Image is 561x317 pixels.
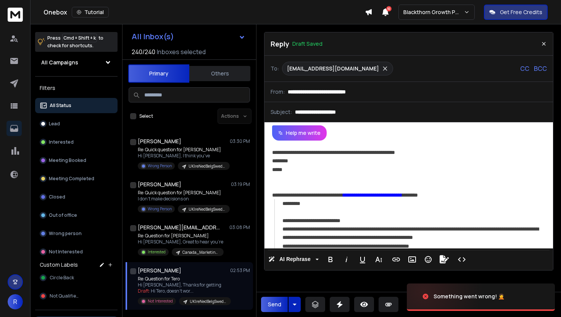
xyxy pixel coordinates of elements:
[35,208,118,223] button: Out of office
[138,288,150,294] span: Draft:
[189,65,250,82] button: Others
[292,40,322,48] p: Draft Saved
[50,275,74,281] span: Circle Back
[35,270,118,285] button: Circle Back
[35,134,118,150] button: Interested
[407,276,483,317] img: image
[40,261,78,269] h3: Custom Labels
[189,163,225,169] p: UKIreNedBelgSwedNorDenFin_Marketing_11-200-CLEANED
[47,34,103,50] p: Press to check for shortcuts.
[35,171,118,186] button: Meeting Completed
[35,288,118,304] button: Not Qualified
[421,252,435,267] button: Emoticons
[132,33,174,40] h1: All Inbox(s)
[35,244,118,259] button: Not Interested
[138,190,229,196] p: Re: Quick question for [PERSON_NAME]
[484,5,548,20] button: Get Free Credits
[323,252,338,267] button: Bold (⌘B)
[455,252,469,267] button: Code View
[138,224,222,231] h1: [PERSON_NAME][EMAIL_ADDRESS][DOMAIN_NAME]
[49,176,94,182] p: Meeting Completed
[500,8,542,16] p: Get Free Credits
[49,249,83,255] p: Not Interested
[230,267,250,274] p: 02:53 PM
[278,256,312,263] span: AI Rephrase
[182,250,219,255] p: Canada_Marketing_11-200_CLEANED
[72,7,109,18] button: Tutorial
[389,252,403,267] button: Insert Link (⌘K)
[139,113,153,119] label: Select
[8,294,23,309] button: R
[287,65,379,72] p: [EMAIL_ADDRESS][DOMAIN_NAME]
[126,29,251,44] button: All Inbox(s)
[35,189,118,205] button: Closed
[138,239,224,245] p: Hi [PERSON_NAME], Great to hear you're
[49,121,60,127] p: Lead
[386,6,392,11] span: 10
[271,88,285,96] p: From:
[148,298,173,304] p: Not Interested
[138,282,229,288] p: Hi [PERSON_NAME], Thanks for getting
[62,34,97,42] span: Cmd + Shift + k
[267,252,320,267] button: AI Rephrase
[138,276,229,282] p: Re: Question for Tero
[138,138,181,145] h1: [PERSON_NAME]
[49,157,86,163] p: Meeting Booked
[41,59,78,66] h1: All Campaigns
[271,108,292,116] p: Subject:
[138,233,224,239] p: Re: Question for [PERSON_NAME]
[189,207,225,212] p: UKIreNedBelgSwedNorDenFin_Marketing_11-200-CLEANED
[49,194,65,200] p: Closed
[35,55,118,70] button: All Campaigns
[138,196,229,202] p: I don’t make decisions on
[49,139,74,145] p: Interested
[148,206,172,212] p: Wrong Person
[132,47,155,56] span: 240 / 240
[534,64,547,73] p: BCC
[138,181,181,188] h1: [PERSON_NAME]
[128,64,189,83] button: Primary
[371,252,386,267] button: More Text
[339,252,354,267] button: Italic (⌘I)
[271,38,289,49] p: Reply
[403,8,464,16] p: Blackthorn Growth Partners
[190,299,226,304] p: UKIreNedBelgSwedNorDenFin_Marketing_11-200-CLEANED
[44,7,365,18] div: Onebox
[229,224,250,231] p: 03:08 PM
[148,249,166,255] p: Interested
[230,138,250,144] p: 03:30 PM
[138,267,181,274] h1: [PERSON_NAME]
[35,153,118,168] button: Meeting Booked
[35,98,118,113] button: All Status
[272,125,327,141] button: Help me write
[520,64,529,73] p: CC
[138,153,229,159] p: Hi [PERSON_NAME], I think you've
[138,147,229,153] p: Re: Quick question for [PERSON_NAME]
[50,102,71,109] p: All Status
[271,65,279,72] p: To:
[437,252,451,267] button: Signature
[49,231,82,237] p: Wrong person
[50,293,79,299] span: Not Qualified
[148,163,172,169] p: Wrong Person
[231,181,250,187] p: 03:19 PM
[35,83,118,93] h3: Filters
[434,293,505,300] div: Something went wrong! 🤦
[151,288,193,294] span: Hi Tero, doesn't wor ...
[355,252,370,267] button: Underline (⌘U)
[157,47,206,56] h3: Inboxes selected
[35,116,118,131] button: Lead
[35,226,118,241] button: Wrong person
[405,252,419,267] button: Insert Image (⌘P)
[49,212,77,218] p: Out of office
[261,297,288,312] button: Send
